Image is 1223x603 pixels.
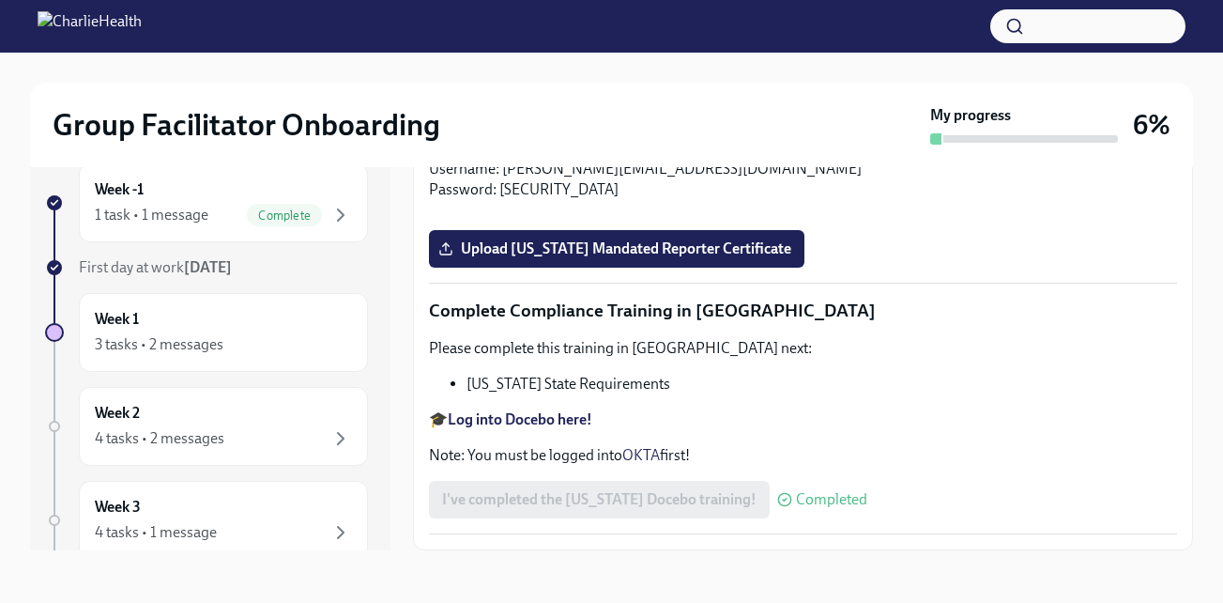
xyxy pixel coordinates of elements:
div: 1 task • 1 message [95,205,208,225]
span: Complete [247,209,322,223]
h3: 6% [1133,108,1170,142]
p: Please complete this training in [GEOGRAPHIC_DATA] next: [429,338,1177,359]
strong: My progress [930,105,1011,126]
p: 🎓 [429,410,1177,430]
a: Week 13 tasks • 2 messages [45,293,368,372]
div: 4 tasks • 2 messages [95,428,224,449]
label: Upload [US_STATE] Mandated Reporter Certificate [429,230,804,268]
h6: Week 3 [95,497,141,518]
a: First day at work[DATE] [45,257,368,278]
p: 🎓 Username: [PERSON_NAME][EMAIL_ADDRESS][DOMAIN_NAME] Password: [SECURITY_DATA] [429,138,1177,200]
a: Week 34 tasks • 1 message [45,481,368,560]
p: Note: You must be logged into first! [429,445,1177,466]
h6: Week 2 [95,403,140,424]
div: 4 tasks • 1 message [95,522,217,543]
h6: Week -1 [95,179,144,200]
div: 3 tasks • 2 messages [95,334,223,355]
img: CharlieHealth [38,11,142,41]
li: [US_STATE] State Requirements [466,374,1177,394]
a: Log into Docebo here! [448,410,592,428]
h6: Week 1 [95,309,139,330]
span: Completed [796,492,867,507]
span: Upload [US_STATE] Mandated Reporter Certificate [442,240,791,258]
a: OKTA [622,446,660,464]
a: Week -11 task • 1 messageComplete [45,163,368,242]
strong: [DATE] [184,258,232,276]
a: Week 24 tasks • 2 messages [45,387,368,466]
p: Complete Compliance Training in [GEOGRAPHIC_DATA] [429,299,1177,323]
h2: Group Facilitator Onboarding [53,106,440,144]
span: First day at work [79,258,232,276]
